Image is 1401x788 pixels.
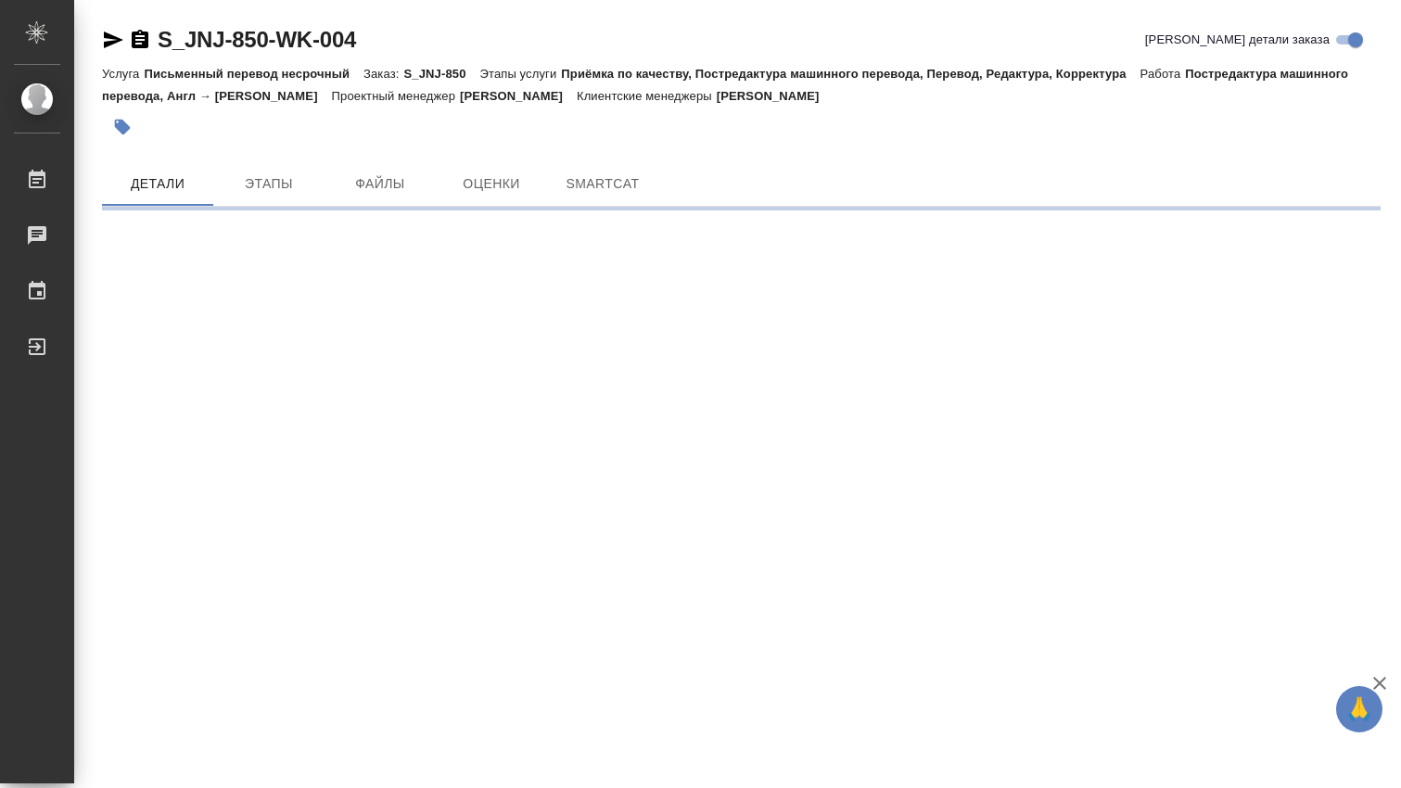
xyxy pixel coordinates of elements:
[577,89,717,103] p: Клиентские менеджеры
[558,172,647,196] span: SmartCat
[1140,67,1186,81] p: Работа
[113,172,202,196] span: Детали
[460,89,577,103] p: [PERSON_NAME]
[363,67,403,81] p: Заказ:
[403,67,479,81] p: S_JNJ-850
[102,107,143,147] button: Добавить тэг
[129,29,151,51] button: Скопировать ссылку
[561,67,1140,81] p: Приёмка по качеству, Постредактура машинного перевода, Перевод, Редактура, Корректура
[1344,690,1375,729] span: 🙏
[102,29,124,51] button: Скопировать ссылку для ЯМессенджера
[332,89,460,103] p: Проектный менеджер
[158,27,356,52] a: S_JNJ-850-WK-004
[336,172,425,196] span: Файлы
[102,67,144,81] p: Услуга
[480,67,562,81] p: Этапы услуги
[1145,31,1330,49] span: [PERSON_NAME] детали заказа
[224,172,313,196] span: Этапы
[144,67,363,81] p: Письменный перевод несрочный
[1336,686,1382,732] button: 🙏
[717,89,834,103] p: [PERSON_NAME]
[447,172,536,196] span: Оценки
